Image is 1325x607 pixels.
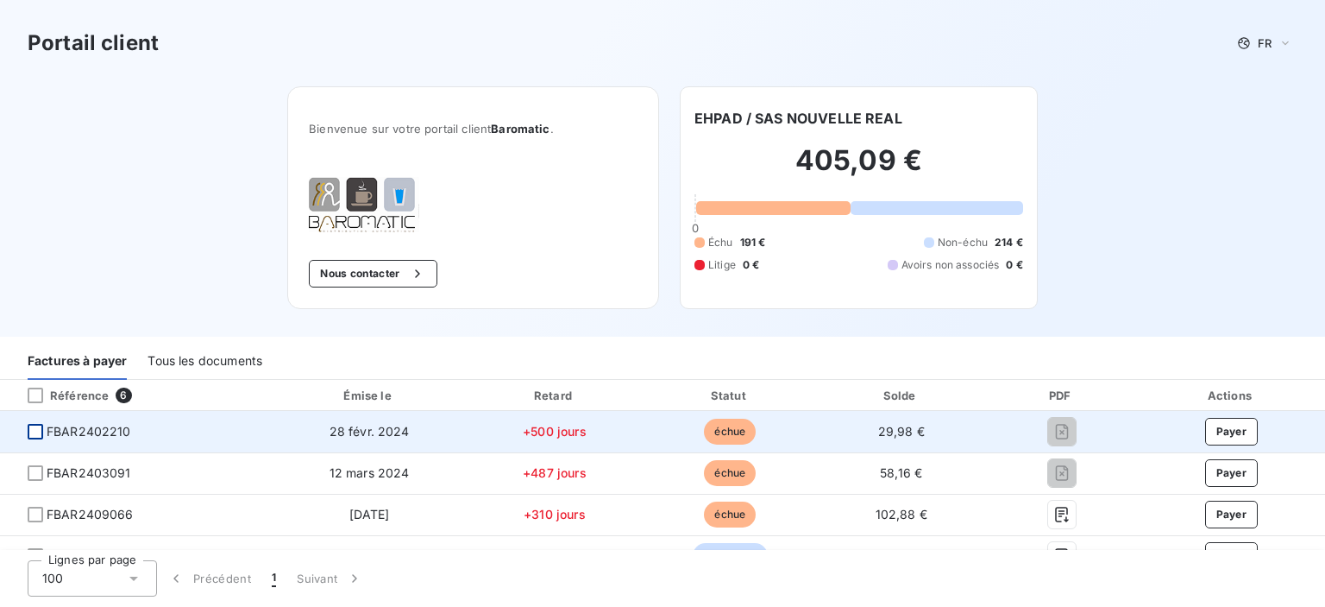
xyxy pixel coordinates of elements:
[349,507,390,522] span: [DATE]
[704,460,756,486] span: échue
[876,507,927,522] span: 102,88 €
[116,388,131,403] span: 6
[938,235,988,250] span: Non-échu
[704,419,756,445] span: échue
[1258,36,1272,50] span: FR
[47,547,128,565] span: FBAR2507157
[708,235,733,250] span: Échu
[47,465,131,482] span: FBAR2403091
[524,507,586,522] span: +310 jours
[157,560,261,597] button: Précédent
[694,108,902,129] h6: EHPAD / SAS NOUVELLE REAL
[47,506,134,523] span: FBAR2409066
[469,387,640,404] div: Retard
[330,465,410,480] span: 12 mars 2024
[878,424,925,439] span: 29,98 €
[523,465,587,480] span: +487 jours
[989,387,1134,404] div: PDF
[523,424,587,439] span: +500 jours
[309,122,637,136] span: Bienvenue sur votre portail client .
[1205,459,1259,487] button: Payer
[995,235,1023,250] span: 214 €
[28,28,159,59] h3: Portail client
[330,424,410,439] span: 28 févr. 2024
[740,235,766,250] span: 191 €
[743,257,759,273] span: 0 €
[42,570,63,587] span: 100
[1205,501,1259,528] button: Payer
[694,143,1023,195] h2: 405,09 €
[708,257,736,273] span: Litige
[309,260,436,288] button: Nous contacter
[335,548,404,563] span: 17 juil. 2025
[1006,257,1022,273] span: 0 €
[272,570,276,587] span: 1
[820,387,983,404] div: Solde
[1205,418,1259,446] button: Payer
[880,465,922,480] span: 58,16 €
[28,344,127,380] div: Factures à payer
[1141,387,1322,404] div: Actions
[704,502,756,528] span: échue
[693,543,768,569] span: non-échue
[901,257,1000,273] span: Avoirs non associés
[647,387,813,404] div: Statut
[876,548,926,563] span: 101,08 €
[286,560,374,597] button: Suivant
[261,560,286,597] button: 1
[276,387,462,404] div: Émise le
[148,344,262,380] div: Tous les documents
[14,388,109,403] div: Référence
[47,423,131,440] span: FBAR2402210
[491,122,549,136] span: Baromatic
[309,177,419,232] img: Company logo
[692,221,699,235] span: 0
[1205,542,1259,570] button: Payer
